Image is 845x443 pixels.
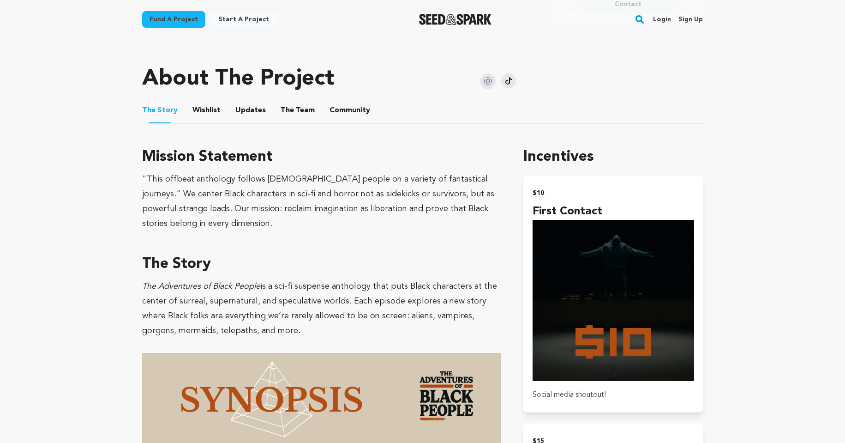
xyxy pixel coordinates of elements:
[678,12,703,27] a: Sign up
[142,11,205,28] a: Fund a project
[142,146,502,168] h3: Mission Statement
[211,11,276,28] a: Start a project
[533,391,606,399] span: Social media shoutout!
[330,105,370,116] span: Community
[142,68,334,90] h1: About The Project
[533,187,694,200] h2: $10
[142,105,156,116] span: The
[523,176,703,413] button: $10 First Contact incentive Social media shoutout!
[142,172,502,231] div: "This offbeat anthology follows [DEMOGRAPHIC_DATA] people on a variety of fantastical journeys." ...
[281,105,294,116] span: The
[142,253,502,275] h3: The Story
[192,105,221,116] span: Wishlist
[523,146,703,168] h1: Incentives
[235,105,266,116] span: Updates
[501,73,516,88] img: Seed&Spark Tiktok Icon
[533,203,694,220] h4: First Contact
[142,282,260,291] em: The Adventures of Black People
[142,105,178,116] span: Story
[281,105,315,116] span: Team
[533,220,694,381] img: incentive
[142,279,502,338] p: is a sci-fi suspense anthology that puts Black characters at the center of surreal, supernatural,...
[653,12,671,27] a: Login
[480,73,496,89] img: Seed&Spark Instagram Icon
[419,14,491,25] img: Seed&Spark Logo Dark Mode
[419,14,491,25] a: Seed&Spark Homepage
